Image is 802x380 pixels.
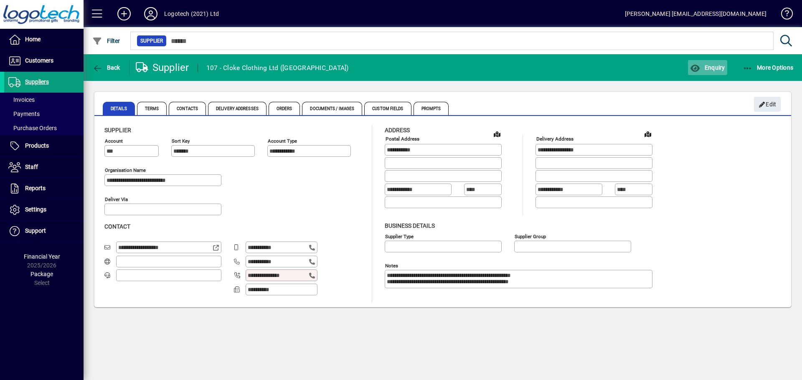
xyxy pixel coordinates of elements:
[25,164,38,170] span: Staff
[172,138,190,144] mat-label: Sort key
[92,38,120,44] span: Filter
[385,233,414,239] mat-label: Supplier type
[759,98,777,111] span: Edit
[92,64,120,71] span: Back
[4,121,84,135] a: Purchase Orders
[364,102,411,115] span: Custom Fields
[4,178,84,199] a: Reports
[90,60,122,75] button: Back
[25,78,49,85] span: Suppliers
[754,97,781,112] button: Edit
[8,111,40,117] span: Payments
[268,138,297,144] mat-label: Account Type
[690,64,725,71] span: Enquiry
[4,93,84,107] a: Invoices
[4,221,84,242] a: Support
[25,227,46,234] span: Support
[4,157,84,178] a: Staff
[741,60,796,75] button: More Options
[90,33,122,48] button: Filter
[4,107,84,121] a: Payments
[206,61,349,75] div: 107 - Cloke Clothing Ltd ([GEOGRAPHIC_DATA])
[137,102,167,115] span: Terms
[103,102,135,115] span: Details
[104,127,131,133] span: Supplier
[385,127,410,133] span: Address
[111,6,137,21] button: Add
[4,199,84,220] a: Settings
[515,233,546,239] mat-label: Supplier group
[25,185,46,191] span: Reports
[30,271,53,277] span: Package
[208,102,266,115] span: Delivery Addresses
[625,7,766,20] div: [PERSON_NAME] [EMAIL_ADDRESS][DOMAIN_NAME]
[490,127,504,141] a: View on map
[641,127,655,141] a: View on map
[4,136,84,156] a: Products
[84,60,129,75] app-page-header-button: Back
[24,253,60,260] span: Financial Year
[302,102,362,115] span: Documents / Images
[4,50,84,71] a: Customers
[8,96,35,103] span: Invoices
[25,206,46,213] span: Settings
[269,102,300,115] span: Orders
[688,60,727,75] button: Enquiry
[775,2,792,29] a: Knowledge Base
[104,223,130,230] span: Contact
[169,102,206,115] span: Contacts
[137,6,164,21] button: Profile
[105,196,128,202] mat-label: Deliver via
[25,142,49,149] span: Products
[105,138,123,144] mat-label: Account
[385,262,398,268] mat-label: Notes
[25,57,53,64] span: Customers
[164,7,219,20] div: Logotech (2021) Ltd
[25,36,41,43] span: Home
[136,61,189,74] div: Supplier
[8,125,57,131] span: Purchase Orders
[385,222,435,229] span: Business details
[4,29,84,50] a: Home
[414,102,449,115] span: Prompts
[140,37,163,45] span: Supplier
[743,64,794,71] span: More Options
[105,167,146,173] mat-label: Organisation name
